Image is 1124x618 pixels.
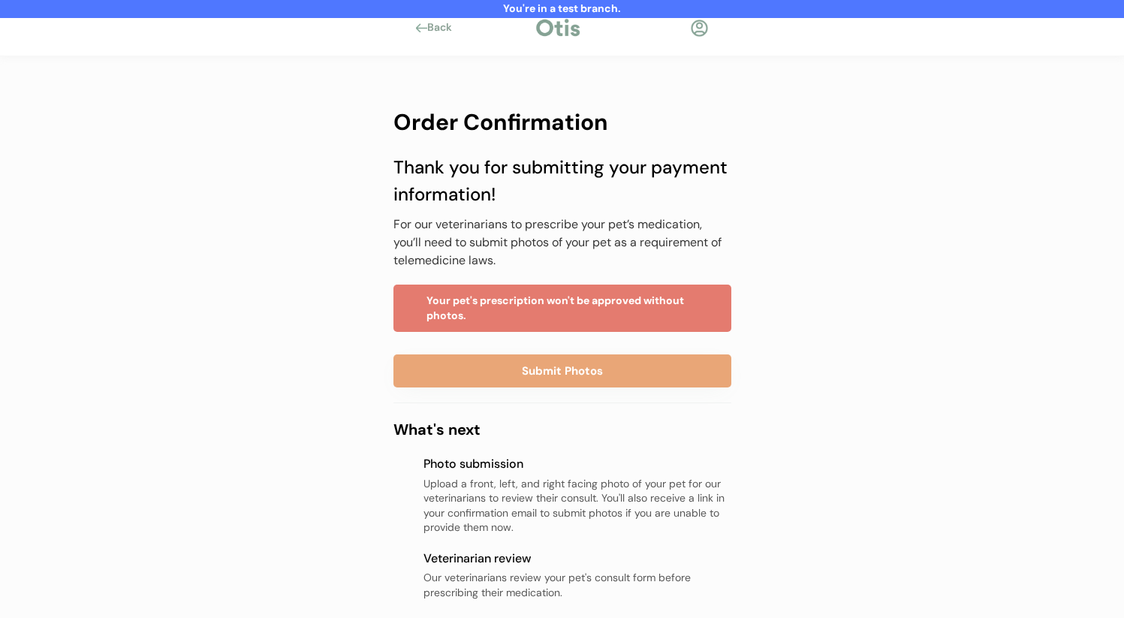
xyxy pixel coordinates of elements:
div: For our veterinarians to prescribe your pet’s medication, you’ll need to submit photos of your pe... [393,216,731,270]
div: Veterinarian review [423,550,731,567]
div: Back [427,20,461,35]
div: Upload a front, left, and right facing photo of your pet for our veterinarians to review their co... [423,477,731,535]
div: Your pet's prescription won't be approved without photos. [426,294,722,323]
div: Order Confirmation [393,105,731,139]
div: What's next [393,418,731,441]
div: Our veterinarians review your pet's consult form before prescribing their medication. [423,571,731,600]
div: Photo submission [423,456,731,472]
button: Submit Photos [393,354,731,387]
div: Thank you for submitting your payment information! [393,154,731,208]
